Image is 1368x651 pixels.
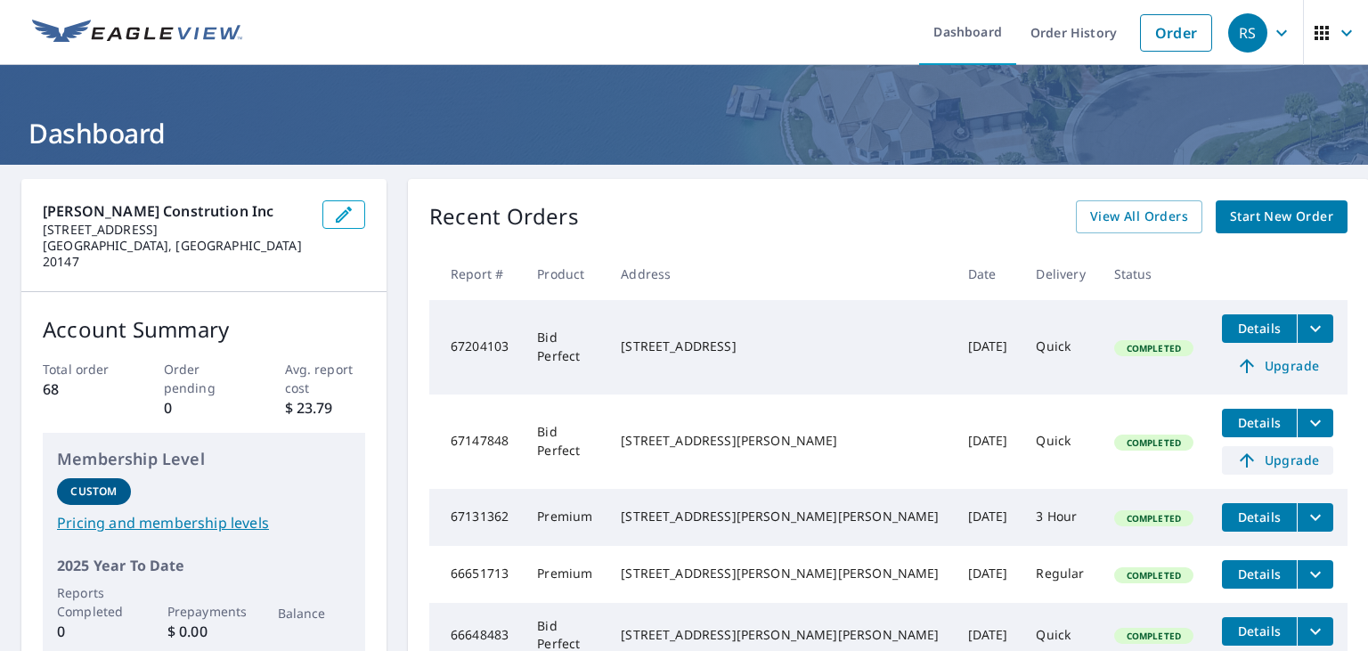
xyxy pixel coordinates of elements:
td: 67204103 [429,300,523,395]
td: Premium [523,546,607,603]
span: Upgrade [1233,450,1323,471]
p: [STREET_ADDRESS] [43,222,308,238]
span: Details [1233,566,1286,582]
p: Total order [43,360,124,378]
td: [DATE] [954,546,1022,603]
span: Completed [1116,569,1192,582]
p: 2025 Year To Date [57,555,351,576]
p: Account Summary [43,313,365,346]
td: 67147848 [429,395,523,489]
img: EV Logo [32,20,242,46]
p: [GEOGRAPHIC_DATA], [GEOGRAPHIC_DATA] 20147 [43,238,308,270]
th: Address [607,248,953,300]
p: Recent Orders [429,200,579,233]
td: 67131362 [429,489,523,546]
a: Order [1140,14,1212,52]
span: View All Orders [1090,206,1188,228]
span: Completed [1116,512,1192,525]
p: Custom [70,484,117,500]
button: filesDropdownBtn-67204103 [1297,314,1333,343]
p: 68 [43,378,124,400]
td: Bid Perfect [523,395,607,489]
p: $ 23.79 [285,397,366,419]
button: detailsBtn-67131362 [1222,503,1297,532]
td: Regular [1022,546,1099,603]
p: Membership Level [57,447,351,471]
div: [STREET_ADDRESS][PERSON_NAME][PERSON_NAME] [621,508,939,525]
p: $ 0.00 [167,621,241,642]
div: RS [1228,13,1267,53]
p: Balance [278,604,352,623]
td: [DATE] [954,395,1022,489]
a: Upgrade [1222,446,1333,475]
p: Reports Completed [57,583,131,621]
span: Start New Order [1230,206,1333,228]
div: [STREET_ADDRESS][PERSON_NAME][PERSON_NAME] [621,626,939,644]
button: detailsBtn-67147848 [1222,409,1297,437]
th: Product [523,248,607,300]
th: Report # [429,248,523,300]
td: Quick [1022,395,1099,489]
p: Avg. report cost [285,360,366,397]
a: View All Orders [1076,200,1202,233]
td: 66651713 [429,546,523,603]
td: [DATE] [954,489,1022,546]
div: [STREET_ADDRESS][PERSON_NAME] [621,432,939,450]
p: 0 [164,397,245,419]
p: [PERSON_NAME] Constrution inc [43,200,308,222]
button: detailsBtn-66648483 [1222,617,1297,646]
td: 3 Hour [1022,489,1099,546]
p: Prepayments [167,602,241,621]
button: filesDropdownBtn-67131362 [1297,503,1333,532]
span: Details [1233,414,1286,431]
div: [STREET_ADDRESS][PERSON_NAME][PERSON_NAME] [621,565,939,582]
span: Details [1233,320,1286,337]
button: detailsBtn-67204103 [1222,314,1297,343]
button: detailsBtn-66651713 [1222,560,1297,589]
span: Completed [1116,342,1192,354]
td: Bid Perfect [523,300,607,395]
span: Details [1233,509,1286,525]
span: Completed [1116,630,1192,642]
th: Date [954,248,1022,300]
button: filesDropdownBtn-67147848 [1297,409,1333,437]
button: filesDropdownBtn-66648483 [1297,617,1333,646]
div: [STREET_ADDRESS] [621,338,939,355]
p: 0 [57,621,131,642]
button: filesDropdownBtn-66651713 [1297,560,1333,589]
span: Completed [1116,436,1192,449]
td: Premium [523,489,607,546]
h1: Dashboard [21,115,1347,151]
th: Delivery [1022,248,1099,300]
span: Upgrade [1233,355,1323,377]
a: Pricing and membership levels [57,512,351,533]
td: Quick [1022,300,1099,395]
th: Status [1100,248,1208,300]
td: [DATE] [954,300,1022,395]
span: Details [1233,623,1286,639]
a: Start New Order [1216,200,1348,233]
a: Upgrade [1222,352,1333,380]
p: Order pending [164,360,245,397]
